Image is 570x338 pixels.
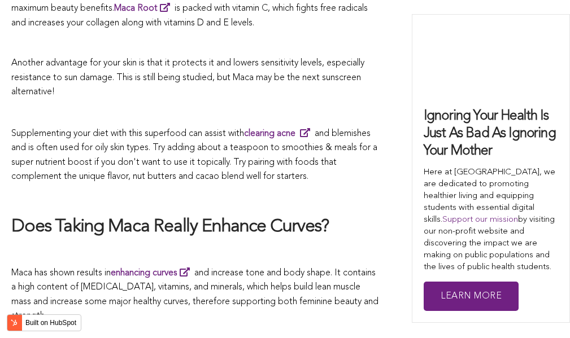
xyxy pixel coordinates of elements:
[244,129,295,138] strong: clearing acne
[7,314,81,331] button: Built on HubSpot
[111,269,194,278] a: enhancing curves
[11,129,377,182] span: Supplementing your diet with this superfood can assist with and blemishes and is often used for o...
[424,282,519,311] a: Learn More
[11,4,368,28] span: is packed with vitamin C, which fights free radicals and increases your collagen along with vitam...
[7,316,21,330] img: HubSpot sprocket logo
[244,129,315,138] a: clearing acne
[114,4,175,13] a: Maca Root
[21,315,81,330] label: Built on HubSpot
[11,216,378,239] h2: Does Taking Maca Really Enhance Curves?
[11,59,364,96] span: Another advantage for your skin is that it protects it and lowers sensitivity levels, especially ...
[111,269,177,278] strong: enhancing curves
[514,284,570,338] iframe: Chat Widget
[11,269,378,321] span: Maca has shown results in and increase tone and body shape. It contains a high content of [MEDICA...
[114,4,158,13] span: Maca Root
